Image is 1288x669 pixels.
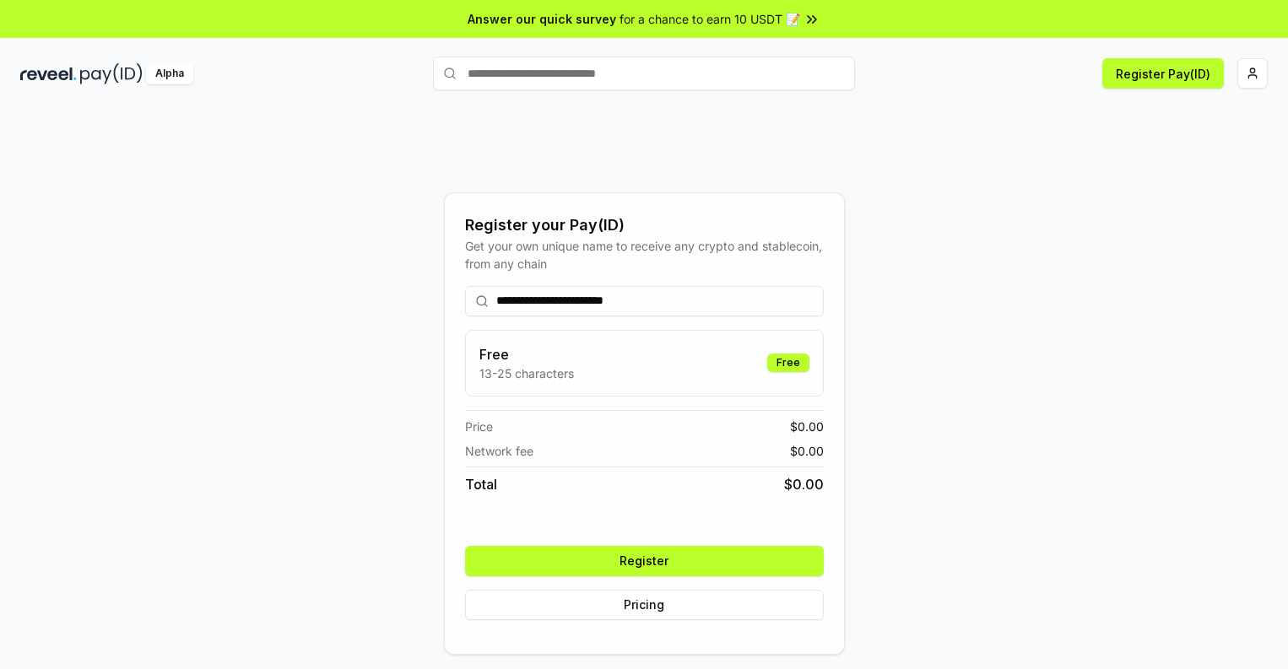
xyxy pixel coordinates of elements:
[620,10,800,28] span: for a chance to earn 10 USDT 📝
[465,213,824,237] div: Register your Pay(ID)
[465,442,533,460] span: Network fee
[784,474,824,494] span: $ 0.00
[790,418,824,435] span: $ 0.00
[790,442,824,460] span: $ 0.00
[468,10,616,28] span: Answer our quick survey
[465,590,824,620] button: Pricing
[465,237,824,272] div: Get your own unique name to receive any crypto and stablecoin, from any chain
[465,546,824,576] button: Register
[479,344,574,364] h3: Free
[146,63,193,84] div: Alpha
[479,364,574,382] p: 13-25 characters
[465,474,497,494] span: Total
[465,418,493,435] span: Price
[1102,58,1224,89] button: Register Pay(ID)
[20,63,77,84] img: reveel_dark
[80,63,143,84] img: pay_id
[767,353,809,372] div: Free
